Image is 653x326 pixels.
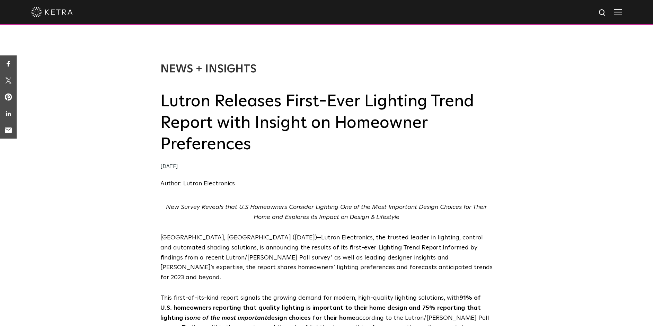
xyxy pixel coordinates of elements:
[317,235,321,241] strong: –
[160,235,493,281] span: [GEOGRAPHIC_DATA], [GEOGRAPHIC_DATA] ([DATE]) Informed by findings from a recent Lutron/[PERSON_N...
[160,162,493,172] div: [DATE]
[160,235,483,251] span: , the trusted leader in lighting, control and automated shading solutions, is announcing the resu...
[31,7,73,17] img: ketra-logo-2019-white
[614,9,622,15] img: Hamburger%20Nav.svg
[160,91,493,156] h2: Lutron Releases First-Ever Lighting Trend Report with Insight on Homeowner Preferences
[350,245,443,251] span: first-ever Lighting Trend Report.
[189,315,267,321] em: one of the most important
[160,64,256,75] a: News + Insights
[166,204,487,220] em: New Survey Reveals that U.S Homeowners Consider Lighting One of the Most Important Design Choices...
[160,295,481,321] strong: 91% of U.S. homeowners reporting that quality lighting is important to their home design and 75% ...
[160,180,235,187] a: Author: Lutron Electronics
[321,235,373,241] a: Lutron Electronics
[598,9,607,17] img: search icon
